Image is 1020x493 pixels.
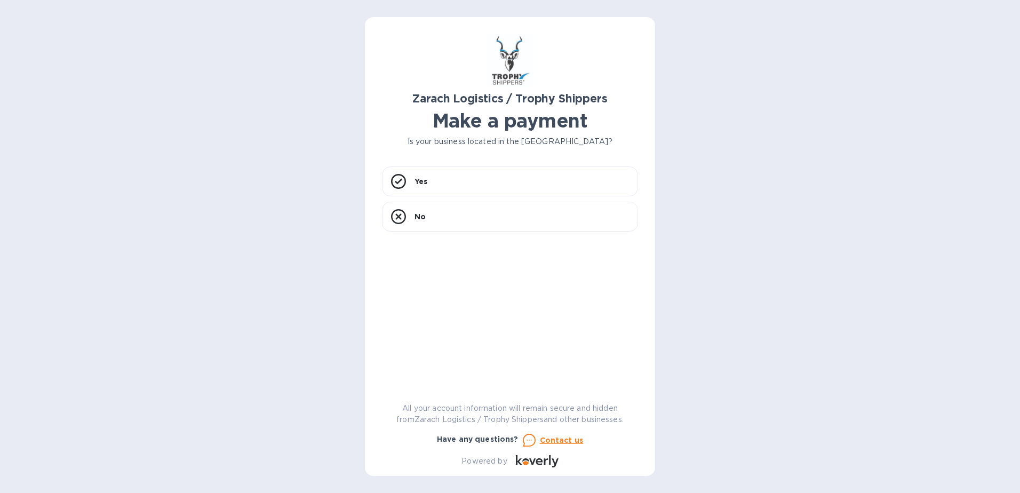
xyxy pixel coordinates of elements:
[382,109,638,132] h1: Make a payment
[382,403,638,425] p: All your account information will remain secure and hidden from Zarach Logistics / Trophy Shipper...
[540,436,584,444] u: Contact us
[461,456,507,467] p: Powered by
[437,435,519,443] b: Have any questions?
[382,136,638,147] p: Is your business located in the [GEOGRAPHIC_DATA]?
[415,211,426,222] p: No
[415,176,427,187] p: Yes
[412,92,607,105] b: Zarach Logistics / Trophy Shippers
